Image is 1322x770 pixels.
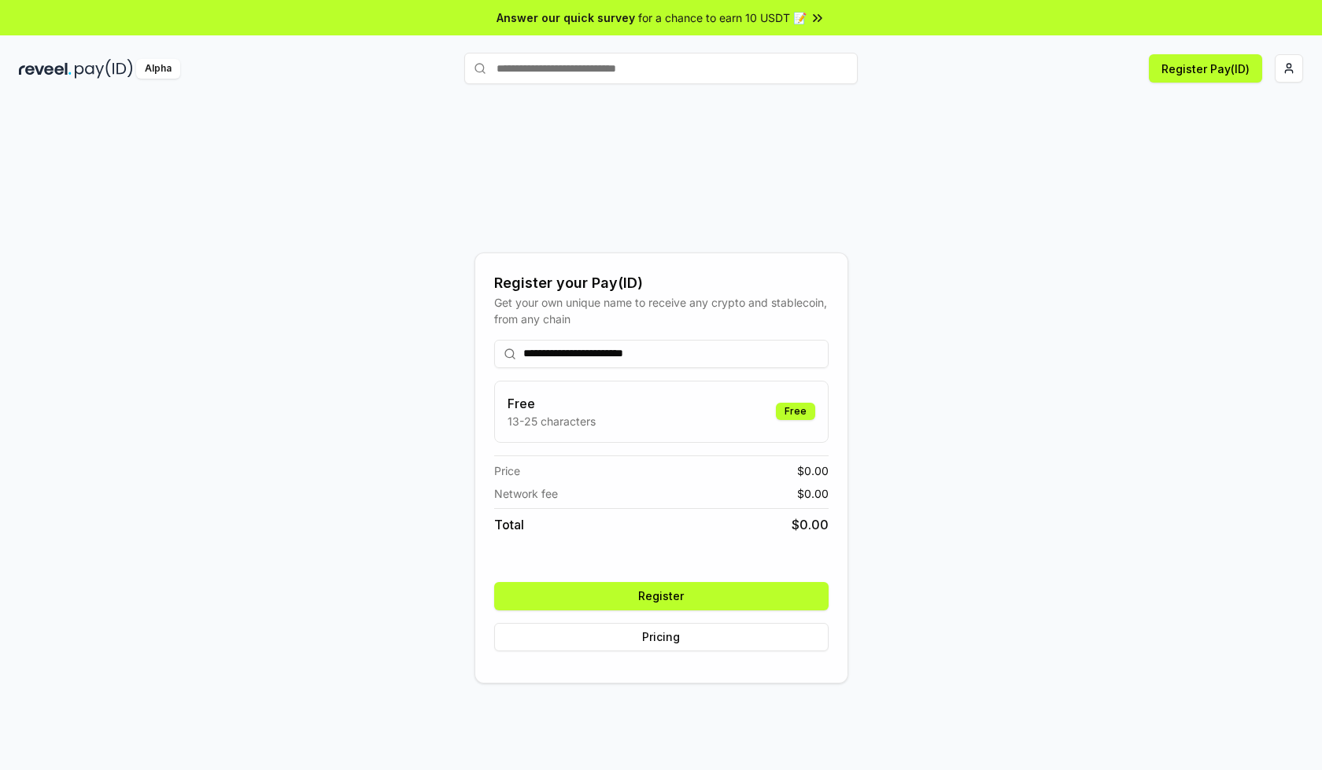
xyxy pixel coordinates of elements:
p: 13-25 characters [508,413,596,429]
div: Free [776,403,815,420]
span: Total [494,515,524,534]
button: Register Pay(ID) [1149,54,1262,83]
span: Network fee [494,485,558,502]
div: Register your Pay(ID) [494,272,829,294]
h3: Free [508,394,596,413]
span: $ 0.00 [797,485,829,502]
button: Pricing [494,623,829,651]
span: Answer our quick survey [497,9,635,26]
img: reveel_dark [19,59,72,79]
div: Alpha [136,59,180,79]
div: Get your own unique name to receive any crypto and stablecoin, from any chain [494,294,829,327]
span: for a chance to earn 10 USDT 📝 [638,9,807,26]
span: Price [494,462,520,479]
span: $ 0.00 [797,462,829,479]
span: $ 0.00 [792,515,829,534]
button: Register [494,582,829,610]
img: pay_id [75,59,133,79]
